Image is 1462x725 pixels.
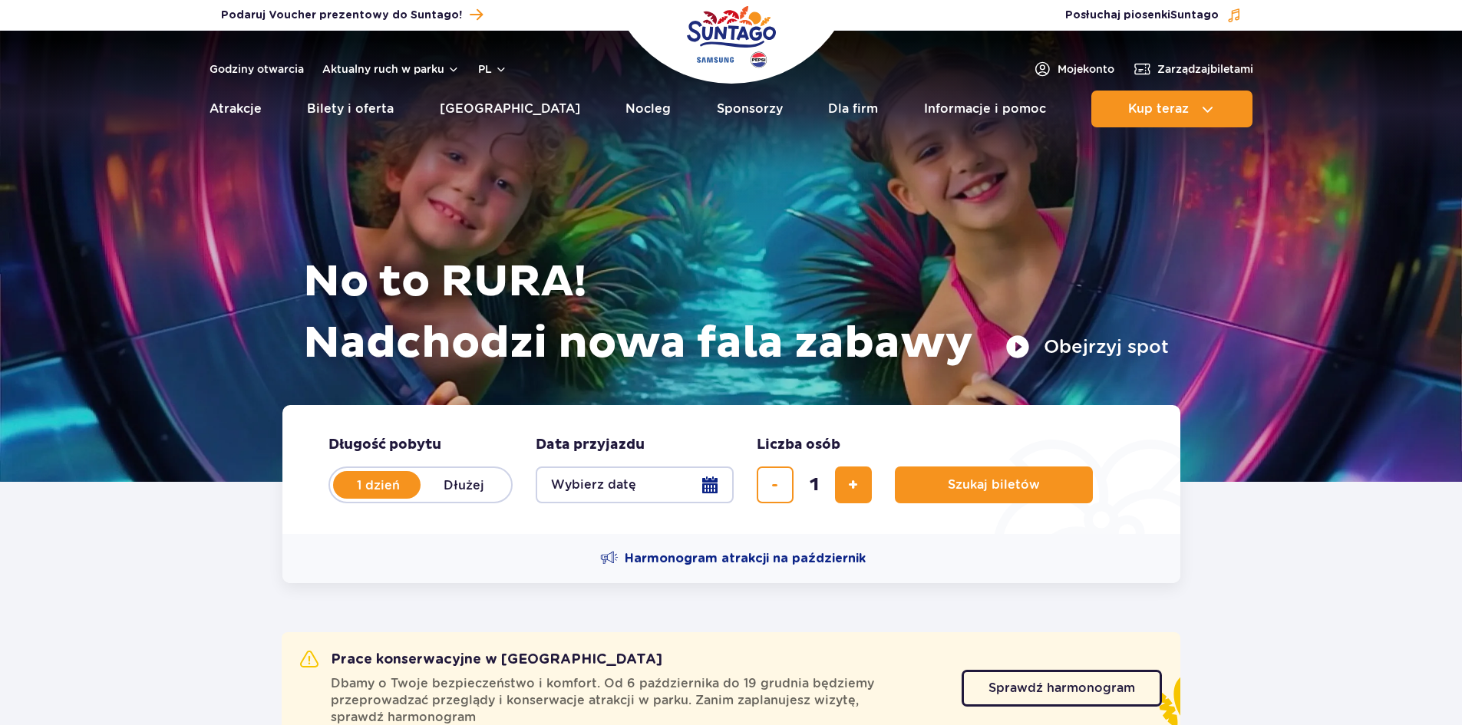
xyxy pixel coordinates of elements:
form: Planowanie wizyty w Park of Poland [282,405,1180,534]
a: Sponsorzy [717,91,783,127]
span: Harmonogram atrakcji na październik [625,550,866,567]
span: Podaruj Voucher prezentowy do Suntago! [221,8,462,23]
span: Długość pobytu [328,436,441,454]
a: Bilety i oferta [307,91,394,127]
label: 1 dzień [335,469,422,501]
button: pl [478,61,507,77]
span: Data przyjazdu [536,436,645,454]
button: Posłuchaj piosenkiSuntago [1065,8,1242,23]
a: Podaruj Voucher prezentowy do Suntago! [221,5,483,25]
button: dodaj bilet [835,466,872,503]
a: Mojekonto [1033,60,1114,78]
a: Godziny otwarcia [210,61,304,77]
span: Posłuchaj piosenki [1065,8,1219,23]
a: Zarządzajbiletami [1133,60,1253,78]
a: [GEOGRAPHIC_DATA] [440,91,580,127]
a: Sprawdź harmonogram [962,670,1162,707]
span: Moje konto [1058,61,1114,77]
h2: Prace konserwacyjne w [GEOGRAPHIC_DATA] [300,651,662,669]
span: Kup teraz [1128,102,1189,116]
input: liczba biletów [796,466,833,503]
label: Dłużej [421,469,508,501]
h1: No to RURA! Nadchodzi nowa fala zabawy [303,252,1169,374]
button: usuń bilet [757,466,794,503]
span: Liczba osób [757,436,840,454]
a: Informacje i pomoc [924,91,1046,127]
button: Obejrzyj spot [1005,334,1169,359]
a: Dla firm [828,91,878,127]
span: Sprawdź harmonogram [988,682,1135,694]
span: Szukaj biletów [948,478,1040,492]
button: Aktualny ruch w parku [322,63,460,75]
a: Nocleg [625,91,671,127]
a: Harmonogram atrakcji na październik [600,549,866,568]
button: Szukaj biletów [895,466,1093,503]
span: Suntago [1170,10,1219,21]
button: Kup teraz [1091,91,1252,127]
span: Zarządzaj biletami [1157,61,1253,77]
button: Wybierz datę [536,466,734,503]
a: Atrakcje [210,91,262,127]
